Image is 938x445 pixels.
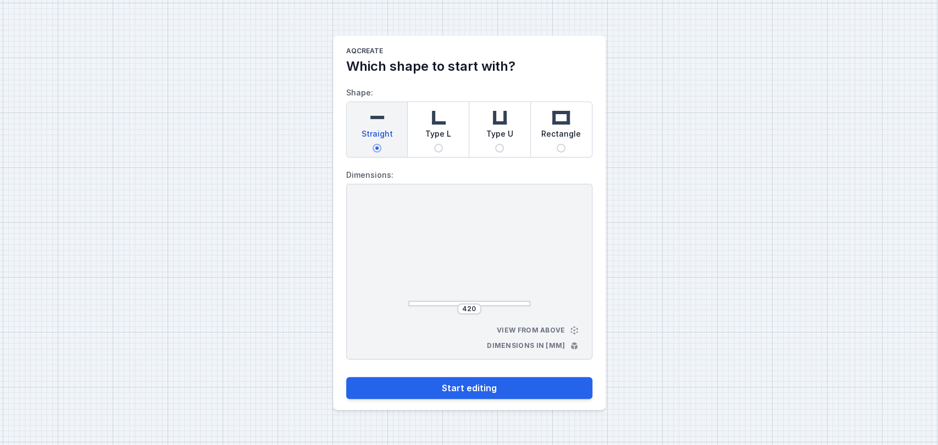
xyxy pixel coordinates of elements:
input: Dimension [mm] [460,305,478,313]
img: straight.svg [366,106,388,128]
h1: AQcreate [346,47,592,58]
input: Type L [434,144,443,153]
h2: Which shape to start with? [346,58,592,75]
span: Type U [486,128,513,144]
input: Rectangle [557,144,565,153]
span: Rectangle [541,128,581,144]
button: Start editing [346,377,592,399]
img: l-shaped.svg [428,106,449,128]
input: Type U [495,144,504,153]
span: Straight [361,128,392,144]
label: Shape: [346,84,592,157]
label: Dimensions: [346,166,592,184]
img: rectangle.svg [550,106,572,128]
img: u-shaped.svg [489,106,510,128]
input: Straight [373,144,381,153]
span: Type L [425,128,451,144]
